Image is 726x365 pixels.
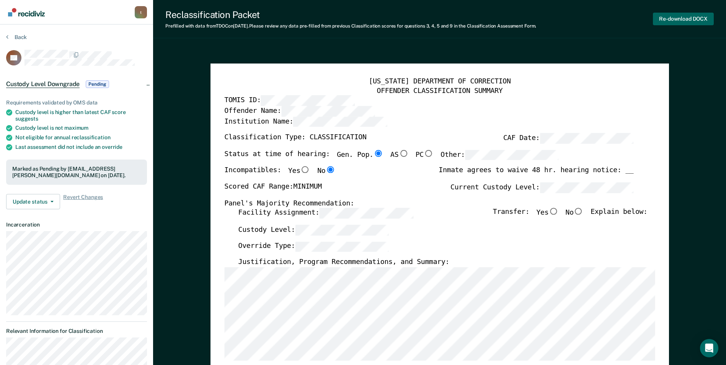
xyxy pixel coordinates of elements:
span: maximum [64,125,88,131]
dt: Incarceration [6,222,147,228]
input: TOMIS ID: [261,96,354,106]
div: Panel's Majority Recommendation: [224,199,633,208]
div: Custody level is higher than latest CAF score [15,109,147,122]
button: Profile dropdown button [135,6,147,18]
span: override [102,144,122,150]
label: Scored CAF Range: MINIMUM [224,182,322,193]
label: Custody Level: [238,225,389,235]
input: Facility Assignment: [319,208,413,218]
div: Transfer: Explain below: [493,208,648,225]
input: Other: [465,150,559,160]
label: CAF Date: [503,133,633,143]
label: Institution Name: [224,116,387,127]
span: reclassification [72,134,111,140]
input: Institution Name: [293,116,387,127]
div: [US_STATE] DEPARTMENT OF CORRECTION [224,77,655,86]
input: Override Type: [295,241,389,252]
img: Recidiviz [8,8,45,16]
label: PC [415,150,433,160]
label: TOMIS ID: [224,96,354,106]
label: Yes [288,166,310,176]
div: t [135,6,147,18]
input: PC [424,150,434,157]
label: Yes [536,208,558,218]
input: Yes [548,208,558,215]
input: Gen. Pop. [373,150,383,157]
div: Not eligible for annual [15,134,147,141]
div: Marked as Pending by [EMAIL_ADDRESS][PERSON_NAME][DOMAIN_NAME] on [DATE]. [12,166,141,179]
div: OFFENDER CLASSIFICATION SUMMARY [224,86,655,96]
input: Custody Level: [295,225,389,235]
div: Status at time of hearing: [224,150,559,167]
input: No [325,166,335,173]
div: Inmate agrees to waive 48 hr. hearing notice: __ [439,166,633,182]
input: CAF Date: [540,133,633,143]
label: Override Type: [238,241,389,252]
button: Re-download DOCX [653,13,714,25]
label: AS [390,150,408,160]
input: No [574,208,584,215]
button: Update status [6,194,60,209]
label: Gen. Pop. [337,150,383,160]
input: AS [398,150,408,157]
input: Yes [300,166,310,173]
span: Pending [86,80,109,88]
div: Open Intercom Messenger [700,339,718,357]
div: Incompatibles: [224,166,335,182]
label: Current Custody Level: [450,182,633,193]
div: Reclassification Packet [165,9,536,20]
input: Current Custody Level: [540,182,633,193]
label: No [317,166,335,176]
div: Requirements validated by OMS data [6,99,147,106]
span: Revert Changes [63,194,103,209]
label: Justification, Program Recommendations, and Summary: [238,258,449,267]
div: Prefilled with data from TDOC on [DATE] . Please review any data pre-filled from previous Classif... [165,23,536,29]
span: suggests [15,116,38,122]
div: Custody level is not [15,125,147,131]
label: Other: [440,150,559,160]
dt: Relevant Information for Classification [6,328,147,334]
label: Facility Assignment: [238,208,413,218]
label: Classification Type: CLASSIFICATION [224,133,366,143]
input: Offender Name: [281,106,375,116]
button: Back [6,34,27,41]
span: Custody Level Downgrade [6,80,80,88]
label: No [565,208,583,218]
label: Offender Name: [224,106,375,116]
div: Last assessment did not include an [15,144,147,150]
